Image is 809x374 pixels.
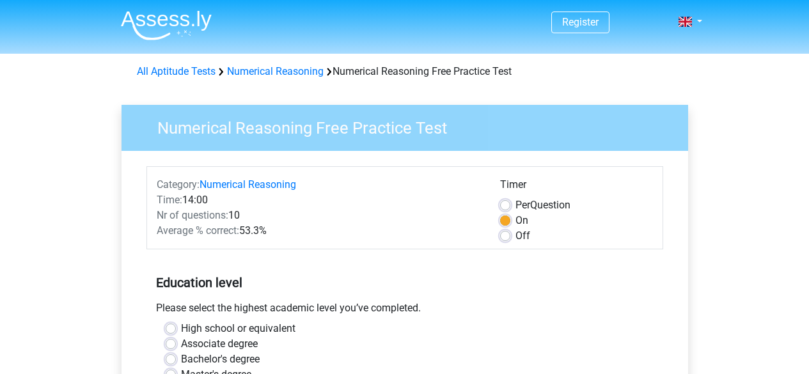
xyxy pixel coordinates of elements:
[500,177,653,198] div: Timer
[137,65,216,77] a: All Aptitude Tests
[156,270,654,295] h5: Education level
[132,64,678,79] div: Numerical Reasoning Free Practice Test
[121,10,212,40] img: Assessly
[157,224,239,237] span: Average % correct:
[142,113,679,138] h3: Numerical Reasoning Free Practice Test
[515,199,530,211] span: Per
[181,352,260,367] label: Bachelor's degree
[181,321,295,336] label: High school or equivalent
[562,16,599,28] a: Register
[157,194,182,206] span: Time:
[515,198,570,213] label: Question
[147,208,491,223] div: 10
[515,228,530,244] label: Off
[146,300,663,321] div: Please select the highest academic level you’ve completed.
[157,209,228,221] span: Nr of questions:
[147,223,491,238] div: 53.3%
[227,65,324,77] a: Numerical Reasoning
[181,336,258,352] label: Associate degree
[200,178,296,191] a: Numerical Reasoning
[157,178,200,191] span: Category:
[147,192,491,208] div: 14:00
[515,213,528,228] label: On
